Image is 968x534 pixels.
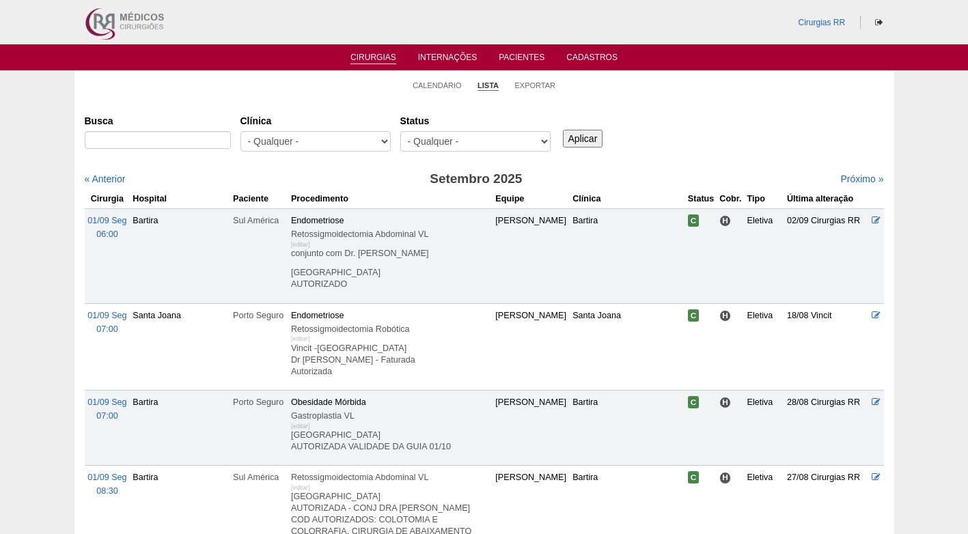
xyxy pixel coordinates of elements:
[96,229,118,239] span: 06:00
[87,397,126,407] span: 01/09 Seg
[563,130,603,147] input: Aplicar
[798,18,845,27] a: Cirurgias RR
[493,208,570,303] td: [PERSON_NAME]
[875,18,883,27] i: Sair
[276,169,676,189] h3: Setembro 2025
[872,397,881,407] a: Editar
[499,53,544,66] a: Pacientes
[514,81,555,90] a: Exportar
[288,303,493,390] td: Endometriose
[570,189,685,209] th: Clínica
[87,216,126,239] a: 01/09 Seg 06:00
[85,173,126,184] a: « Anterior
[784,189,870,209] th: Última alteração
[291,227,490,241] div: Retossigmoidectomia Abdominal VL
[719,397,731,408] span: Hospital
[566,53,618,66] a: Cadastros
[688,309,700,322] span: Confirmada
[291,419,310,433] div: [editar]
[291,322,490,336] div: Retossigmoidectomia Robótica
[478,81,499,91] a: Lista
[719,310,731,322] span: Hospital
[288,390,493,465] td: Obesidade Mórbida
[493,189,570,209] th: Equipe
[745,208,784,303] td: Eletiva
[85,131,231,149] input: Digite os termos que você deseja procurar.
[96,324,118,334] span: 07:00
[570,208,685,303] td: Bartira
[130,303,230,390] td: Santa Joana
[719,472,731,483] span: Hospital
[291,430,490,453] p: [GEOGRAPHIC_DATA] AUTORIZADA VALIDADE DA GUIA 01/10
[291,267,490,290] p: [GEOGRAPHIC_DATA] AUTORIZADO
[784,303,870,390] td: 18/08 Vincit
[570,390,685,465] td: Bartira
[872,216,881,225] a: Editar
[745,189,784,209] th: Tipo
[291,343,490,378] p: Vincit -[GEOGRAPHIC_DATA] Dr [PERSON_NAME] - Faturada Autorizada
[130,390,230,465] td: Bartira
[87,473,126,482] span: 01/09 Seg
[87,311,126,334] a: 01/09 Seg 07:00
[350,53,396,64] a: Cirurgias
[784,208,870,303] td: 02/09 Cirurgias RR
[688,471,700,483] span: Confirmada
[872,473,881,482] a: Editar
[288,208,493,303] td: Endometriose
[288,189,493,209] th: Procedimento
[570,303,685,390] td: Santa Joana
[233,395,286,409] div: Porto Seguro
[784,390,870,465] td: 28/08 Cirurgias RR
[96,411,118,421] span: 07:00
[872,311,881,320] a: Editar
[96,486,118,496] span: 08:30
[745,390,784,465] td: Eletiva
[493,303,570,390] td: [PERSON_NAME]
[233,214,286,227] div: Sul América
[240,114,391,128] label: Clínica
[291,409,490,423] div: Gastroplastia VL
[291,248,490,259] p: conjunto com Dr. [PERSON_NAME]
[840,173,883,184] a: Próximo »
[745,303,784,390] td: Eletiva
[291,481,310,494] div: [editar]
[719,215,731,227] span: Hospital
[85,189,130,209] th: Cirurgia
[87,473,126,496] a: 01/09 Seg 08:30
[291,332,310,346] div: [editar]
[87,397,126,421] a: 01/09 Seg 07:00
[688,396,700,408] span: Confirmada
[291,470,490,484] div: Retossigmoidectomia Abdominal VL
[400,114,551,128] label: Status
[418,53,478,66] a: Internações
[717,189,744,209] th: Cobr.
[130,208,230,303] td: Bartira
[130,189,230,209] th: Hospital
[233,470,286,484] div: Sul América
[85,114,231,128] label: Busca
[685,189,717,209] th: Status
[87,216,126,225] span: 01/09 Seg
[413,81,462,90] a: Calendário
[291,238,310,251] div: [editar]
[87,311,126,320] span: 01/09 Seg
[493,390,570,465] td: [PERSON_NAME]
[688,214,700,227] span: Confirmada
[230,189,288,209] th: Paciente
[233,309,286,322] div: Porto Seguro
